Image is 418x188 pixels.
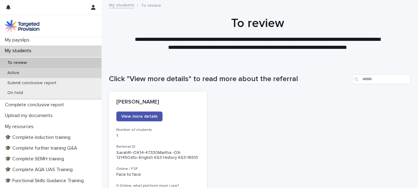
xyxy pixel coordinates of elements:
[116,144,200,149] h3: Referral ID
[2,70,24,76] p: Active
[116,150,200,161] p: SarahR--OX14-47330Martha -OX-12145Oxfo--English KS3 History KS3-16510
[116,172,200,177] p: Face to face
[2,48,36,54] p: My students
[2,145,82,151] p: 🎓 Complete further training Q&A
[2,135,75,140] p: 🎓 Complete induction training
[2,124,38,130] p: My resources
[2,37,34,43] p: My payslips
[108,16,407,31] h1: To review
[2,167,78,173] p: 🎓 Complete AQA UAS Training
[116,133,200,139] p: 1
[116,127,200,132] h3: Number of students
[352,74,411,84] input: Search
[2,60,32,65] p: To review
[109,1,134,8] a: My students
[2,102,69,108] p: Complete conclusive report
[5,20,39,32] img: M5nRWzHhSzIhMunXDL62
[2,90,28,96] p: On hold
[141,2,161,8] p: To review
[2,178,89,184] p: 🎓 Functional Skills Guidance Training
[121,114,158,119] span: View more details
[109,75,350,84] h1: Click "View more details" to read more about the referral
[116,99,200,106] p: [PERSON_NAME]
[2,80,61,86] p: Submit conclusive report
[116,166,200,171] h3: Online / F2F
[116,112,163,121] a: View more details
[2,113,58,119] p: Upload my documents
[2,156,69,162] p: 🎓 Complete SEMH training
